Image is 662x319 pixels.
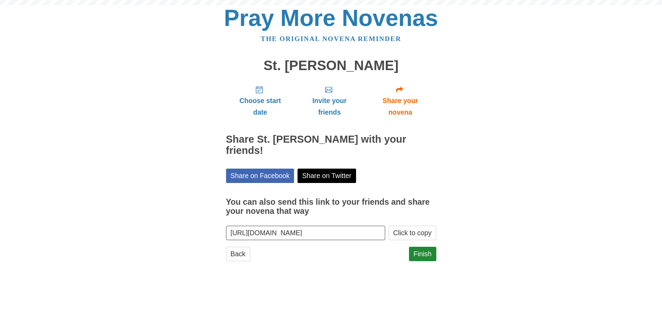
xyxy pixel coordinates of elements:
a: Invite your friends [294,80,364,122]
a: Share your novena [364,80,436,122]
a: Choose start date [226,80,295,122]
a: Finish [409,247,436,261]
a: Back [226,247,250,261]
span: Choose start date [233,95,288,118]
span: Invite your friends [301,95,357,118]
h3: You can also send this link to your friends and share your novena that way [226,198,436,216]
a: Share on Twitter [298,169,356,183]
button: Click to copy [389,226,436,240]
h2: Share St. [PERSON_NAME] with your friends! [226,134,436,156]
h1: St. [PERSON_NAME] [226,58,436,73]
a: Share on Facebook [226,169,294,183]
a: The original novena reminder [261,35,401,42]
a: Pray More Novenas [224,5,438,31]
span: Share your novena [371,95,429,118]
